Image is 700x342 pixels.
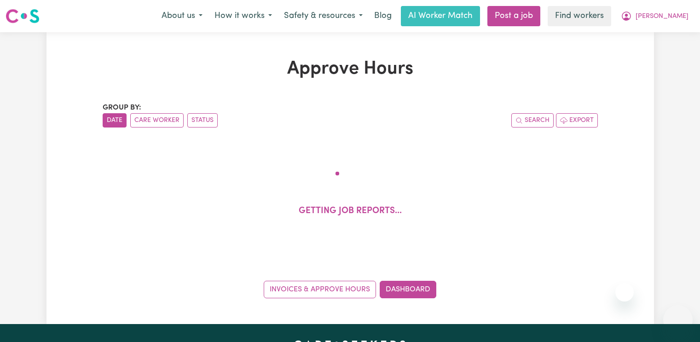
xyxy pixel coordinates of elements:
[615,6,694,26] button: My Account
[103,104,141,111] span: Group by:
[548,6,611,26] a: Find workers
[663,305,693,335] iframe: Button to launch messaging window
[401,6,480,26] a: AI Worker Match
[487,6,540,26] a: Post a job
[6,6,40,27] a: Careseekers logo
[511,113,554,128] button: Search
[299,205,402,218] p: Getting job reports...
[556,113,598,128] button: Export
[208,6,278,26] button: How it works
[187,113,218,128] button: sort invoices by paid status
[636,12,688,22] span: [PERSON_NAME]
[264,281,376,298] a: Invoices & Approve Hours
[278,6,369,26] button: Safety & resources
[380,281,436,298] a: Dashboard
[156,6,208,26] button: About us
[6,8,40,24] img: Careseekers logo
[103,113,127,128] button: sort invoices by date
[369,6,397,26] a: Blog
[130,113,184,128] button: sort invoices by care worker
[103,58,598,80] h1: Approve Hours
[615,283,634,301] iframe: Close message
